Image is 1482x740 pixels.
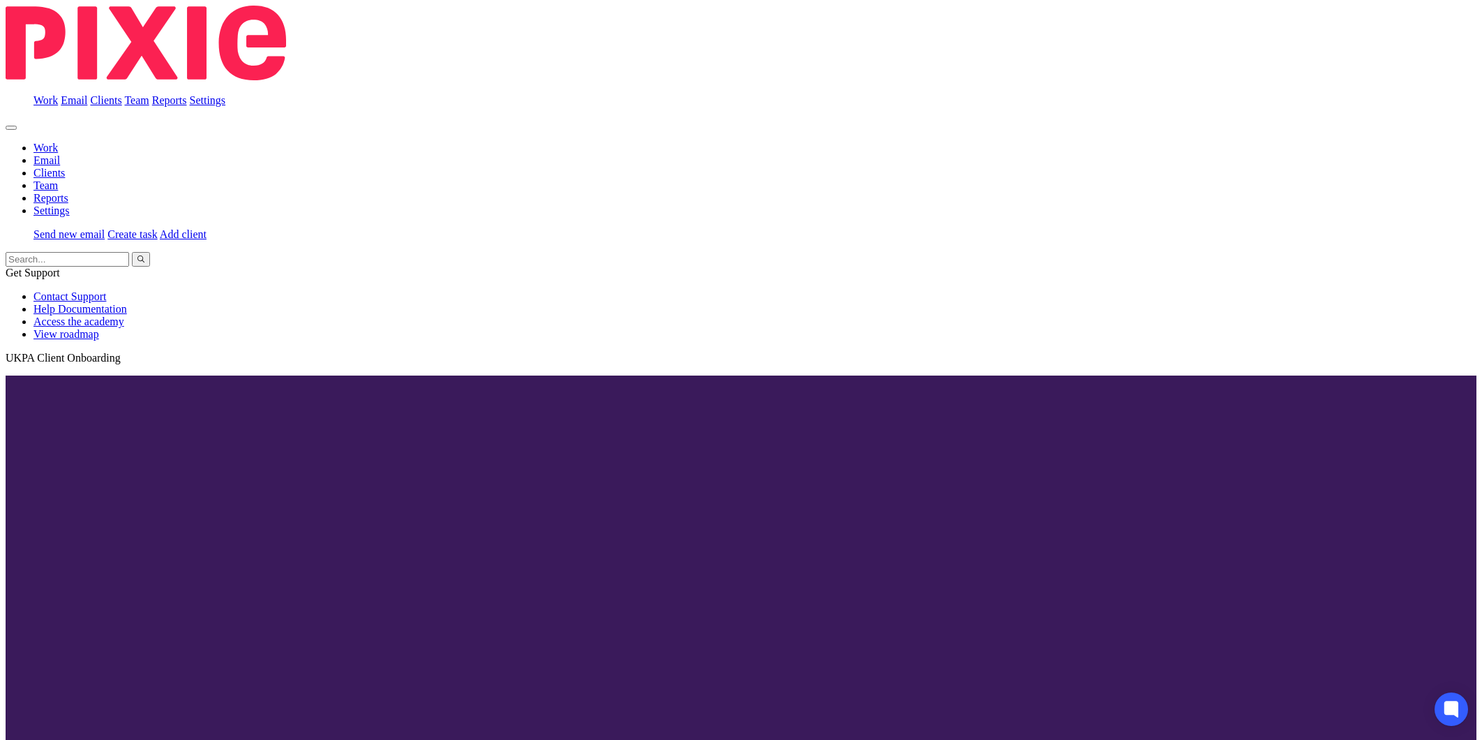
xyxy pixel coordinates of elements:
a: Add client [160,228,207,240]
a: Reports [152,94,187,106]
a: Email [61,94,87,106]
a: Send new email [33,228,105,240]
p: UKPA Client Onboarding [6,352,1476,364]
img: Pixie [6,6,286,80]
a: Work [33,142,58,154]
a: Reports [33,192,68,204]
a: Settings [33,205,70,216]
a: Team [124,94,149,106]
a: Email [33,154,60,166]
a: View roadmap [33,328,99,340]
a: Team [33,179,58,191]
a: Help Documentation [33,303,127,315]
a: Clients [33,167,65,179]
a: Create task [107,228,158,240]
button: Search [132,252,150,267]
a: Work [33,94,58,106]
a: Contact Support [33,290,106,302]
span: Get Support [6,267,60,279]
a: Clients [90,94,121,106]
a: Settings [190,94,226,106]
input: Search [6,252,129,267]
a: Access the academy [33,316,124,327]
